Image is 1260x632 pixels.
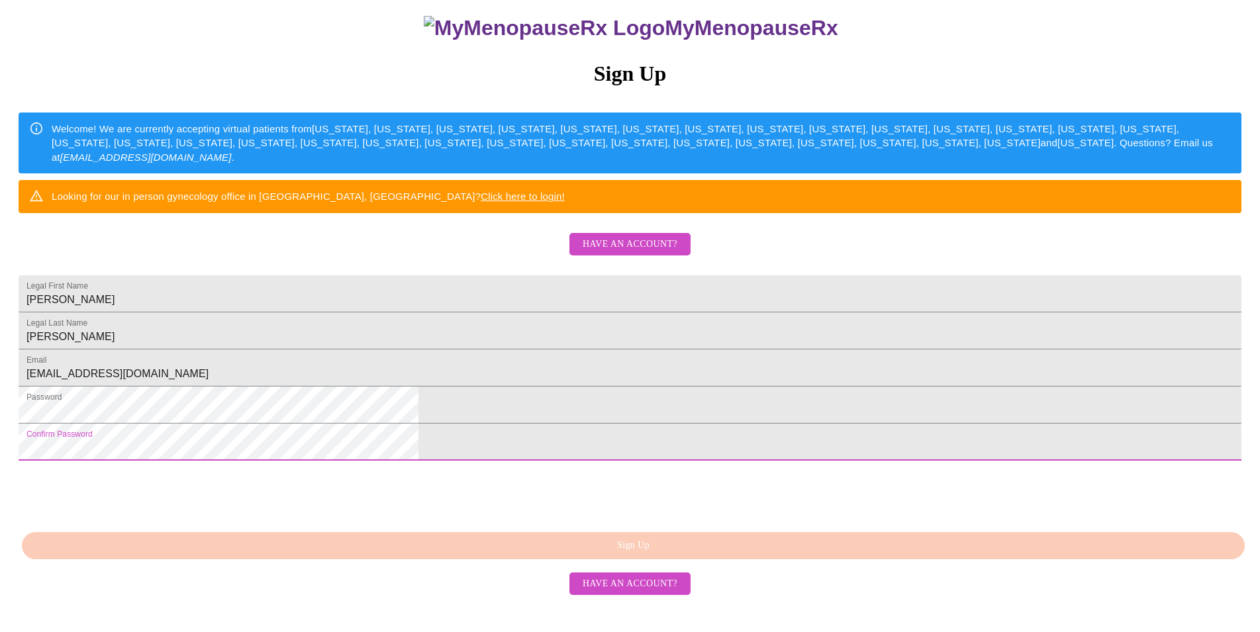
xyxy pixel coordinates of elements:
[19,62,1241,86] h3: Sign Up
[424,16,665,40] img: MyMenopauseRx Logo
[583,576,677,592] span: Have an account?
[583,236,677,253] span: Have an account?
[569,572,691,596] button: Have an account?
[60,152,232,163] em: [EMAIL_ADDRESS][DOMAIN_NAME]
[569,233,691,256] button: Have an account?
[566,577,694,588] a: Have an account?
[481,191,565,202] a: Click here to login!
[52,116,1231,169] div: Welcome! We are currently accepting virtual patients from [US_STATE], [US_STATE], [US_STATE], [US...
[52,184,565,208] div: Looking for our in person gynecology office in [GEOGRAPHIC_DATA], [GEOGRAPHIC_DATA]?
[19,467,220,519] iframe: reCAPTCHA
[21,16,1242,40] h3: MyMenopauseRx
[566,248,694,259] a: Have an account?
